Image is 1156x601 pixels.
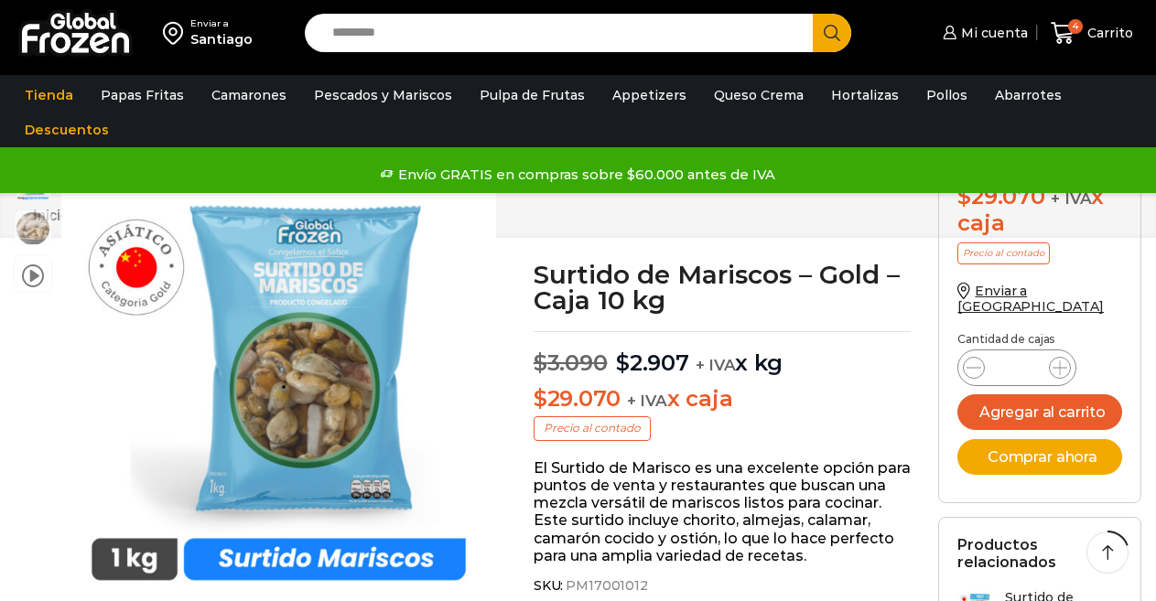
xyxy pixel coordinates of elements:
button: Comprar ahora [957,439,1122,475]
h1: Surtido de Mariscos – Gold – Caja 10 kg [534,262,911,313]
span: PM17001012 [563,578,648,594]
a: Camarones [202,78,296,113]
a: Tienda [16,78,82,113]
a: Mi cuenta [938,15,1028,51]
p: El Surtido de Marisco es una excelente opción para puntos de venta y restaurantes que buscan una ... [534,459,911,564]
input: Product quantity [999,355,1034,381]
span: surtido de marisco gold [15,210,51,247]
bdi: 29.070 [957,183,1044,209]
span: $ [534,349,547,376]
a: Enviar a [GEOGRAPHIC_DATA] [957,283,1104,315]
span: + IVA [627,392,667,410]
a: Abarrotes [986,78,1071,113]
span: Mi cuenta [956,24,1028,42]
span: 4 [1068,19,1083,34]
p: x kg [534,331,911,377]
a: Descuentos [16,113,118,147]
img: address-field-icon.svg [163,17,190,48]
span: + IVA [696,356,736,374]
div: x caja [957,184,1122,237]
a: Pescados y Mariscos [305,78,461,113]
a: Appetizers [603,78,696,113]
img: surtido-gold [61,165,496,599]
p: Precio al contado [534,416,651,440]
bdi: 3.090 [534,349,608,376]
p: Precio al contado [957,242,1050,264]
a: Hortalizas [822,78,908,113]
div: Santiago [190,30,253,48]
div: 1 / 3 [61,165,496,599]
a: Pulpa de Frutas [470,78,594,113]
a: Queso Crema [705,78,813,113]
a: Papas Fritas [92,78,193,113]
bdi: 29.070 [534,385,621,412]
button: Agregar al carrito [957,394,1122,430]
p: x caja [534,386,911,413]
h2: Productos relacionados [957,536,1122,571]
a: Pollos [917,78,977,113]
span: + IVA [1051,189,1091,208]
span: $ [534,385,547,412]
span: $ [957,183,971,209]
bdi: 2.907 [616,349,689,376]
span: SKU: [534,578,911,594]
span: $ [616,349,630,376]
span: Carrito [1083,24,1133,42]
p: Cantidad de cajas [957,333,1122,346]
a: 4 Carrito [1046,12,1138,55]
button: Search button [813,14,851,52]
div: Enviar a [190,17,253,30]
